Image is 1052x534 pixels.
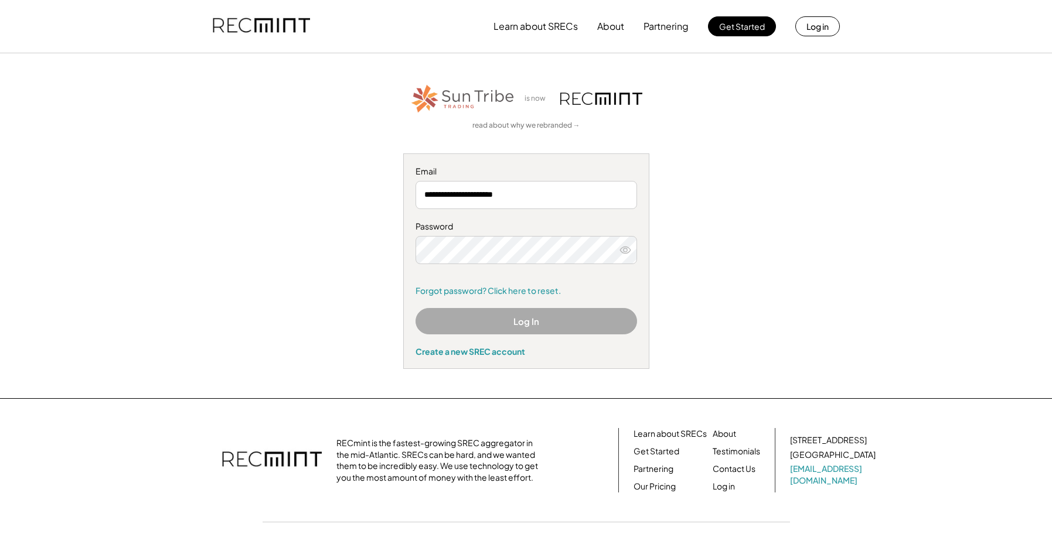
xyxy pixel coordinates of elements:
img: STT_Horizontal_Logo%2B-%2BColor.png [410,83,516,115]
a: Contact Us [713,463,755,475]
a: Log in [713,481,735,492]
div: Create a new SREC account [416,346,637,357]
img: recmint-logotype%403x.png [560,93,642,105]
div: [GEOGRAPHIC_DATA] [790,449,876,461]
a: Our Pricing [634,481,676,492]
a: Learn about SRECs [634,428,707,440]
a: Forgot password? Click here to reset. [416,285,637,297]
a: [EMAIL_ADDRESS][DOMAIN_NAME] [790,463,878,486]
button: Get Started [708,16,776,36]
div: RECmint is the fastest-growing SREC aggregator in the mid-Atlantic. SRECs can be hard, and we wan... [336,437,544,483]
div: Password [416,221,637,232]
button: Log in [795,16,840,36]
a: read about why we rebranded → [472,121,580,131]
div: is now [522,94,554,104]
a: Testimonials [713,446,760,457]
a: Partnering [634,463,673,475]
button: Log In [416,308,637,334]
div: Email [416,166,637,177]
div: [STREET_ADDRESS] [790,434,867,446]
a: Get Started [634,446,679,457]
button: Learn about SRECs [493,15,578,38]
img: recmint-logotype%403x.png [213,6,310,46]
img: recmint-logotype%403x.png [222,440,322,481]
button: About [597,15,624,38]
button: Partnering [644,15,689,38]
a: About [713,428,736,440]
